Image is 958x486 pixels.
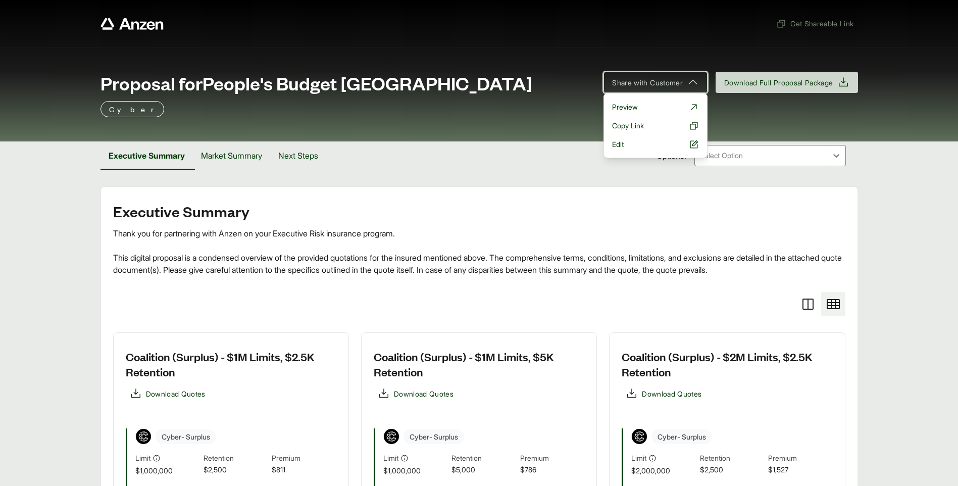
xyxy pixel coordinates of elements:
[146,388,206,399] span: Download Quotes
[451,453,516,464] span: Retention
[631,465,695,476] span: $2,000,000
[272,464,336,476] span: $811
[126,349,336,379] h3: Coalition (Surplus) - $1M Limits, $2.5K Retention
[100,73,532,93] span: Proposal for People's Budget [GEOGRAPHIC_DATA]
[768,453,832,464] span: Premium
[135,465,199,476] span: $1,000,000
[612,139,624,150] span: Edit
[612,77,683,88] span: Share with Customer
[100,141,193,170] button: Executive Summary
[404,429,464,444] span: Cyber - Surplus
[204,453,268,464] span: Retention
[603,72,708,93] button: Share with Customer
[384,429,399,444] img: Coalition
[642,388,701,399] span: Download Quotes
[700,464,764,476] span: $2,500
[608,98,703,116] a: Preview
[109,103,156,115] p: Cyber
[612,102,638,112] span: Preview
[612,120,644,131] span: Copy Link
[724,77,833,88] span: Download Full Proposal Package
[156,429,216,444] span: Cyber - Surplus
[193,141,270,170] button: Market Summary
[631,453,646,463] span: Limit
[622,383,705,404] button: Download Quotes
[374,383,458,404] button: Download Quotes
[716,72,858,93] button: Download Full Proposal Package
[126,383,210,404] button: Download Quotes
[651,429,712,444] span: Cyber - Surplus
[700,453,764,464] span: Retention
[520,453,584,464] span: Premium
[204,464,268,476] span: $2,500
[272,453,336,464] span: Premium
[383,465,447,476] span: $1,000,000
[100,18,164,30] a: Anzen website
[383,453,398,463] span: Limit
[608,116,703,135] button: Copy Link
[768,464,832,476] span: $1,527
[270,141,326,170] button: Next Steps
[520,464,584,476] span: $786
[136,429,151,444] img: Coalition
[394,388,453,399] span: Download Quotes
[632,429,647,444] img: Coalition
[113,203,845,219] h2: Executive Summary
[451,464,516,476] span: $5,000
[776,18,853,29] span: Get Shareable Link
[135,453,150,463] span: Limit
[772,14,858,33] button: Get Shareable Link
[374,349,584,379] h3: Coalition (Surplus) - $1M Limits, $5K Retention
[113,227,845,276] div: Thank you for partnering with Anzen on your Executive Risk insurance program. This digital propos...
[622,349,832,379] h3: Coalition (Surplus) - $2M Limits, $2.5K Retention
[608,135,703,154] a: Edit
